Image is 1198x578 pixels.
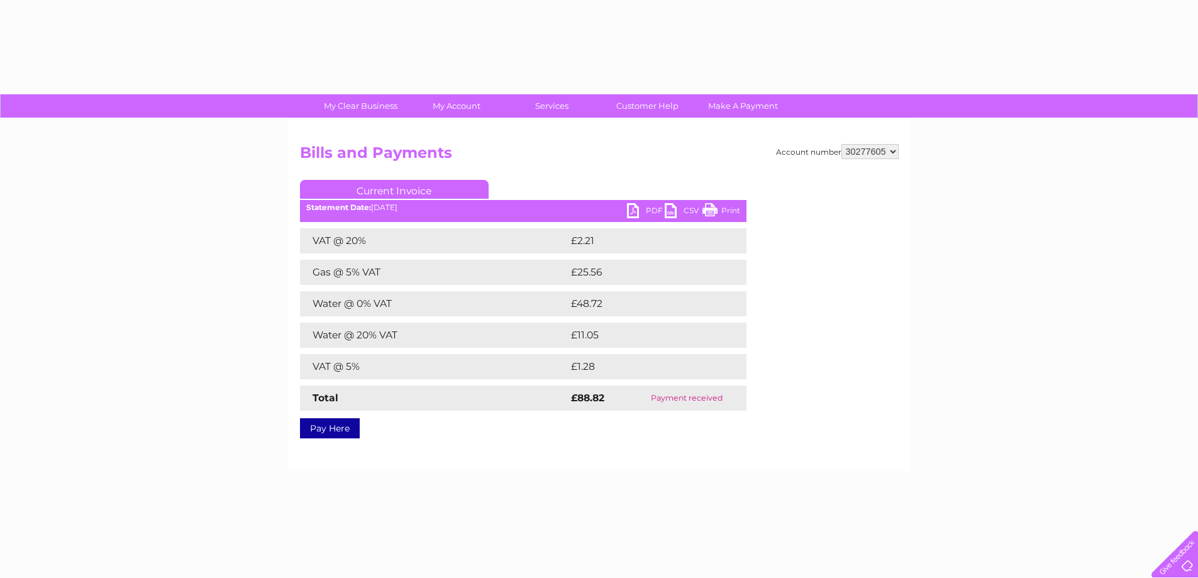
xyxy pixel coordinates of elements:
[300,144,899,168] h2: Bills and Payments
[300,203,746,212] div: [DATE]
[665,203,702,221] a: CSV
[300,228,568,253] td: VAT @ 20%
[404,94,508,118] a: My Account
[627,203,665,221] a: PDF
[628,386,746,411] td: Payment received
[300,418,360,438] a: Pay Here
[300,180,489,199] a: Current Invoice
[571,392,604,404] strong: £88.82
[300,354,568,379] td: VAT @ 5%
[300,260,568,285] td: Gas @ 5% VAT
[776,144,899,159] div: Account number
[568,291,721,316] td: £48.72
[568,260,721,285] td: £25.56
[568,354,716,379] td: £1.28
[568,228,715,253] td: £2.21
[306,203,371,212] b: Statement Date:
[309,94,413,118] a: My Clear Business
[691,94,795,118] a: Make A Payment
[568,323,719,348] td: £11.05
[300,291,568,316] td: Water @ 0% VAT
[500,94,604,118] a: Services
[300,323,568,348] td: Water @ 20% VAT
[596,94,699,118] a: Customer Help
[702,203,740,221] a: Print
[313,392,338,404] strong: Total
